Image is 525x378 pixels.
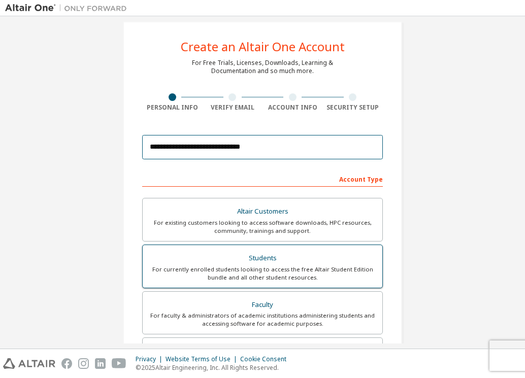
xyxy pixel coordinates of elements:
div: Faculty [149,298,376,312]
div: Website Terms of Use [166,355,240,363]
div: Students [149,251,376,265]
div: Verify Email [203,104,263,112]
div: For Free Trials, Licenses, Downloads, Learning & Documentation and so much more. [192,59,333,75]
img: Altair One [5,3,132,13]
div: For faculty & administrators of academic institutions administering students and accessing softwa... [149,312,376,328]
p: © 2025 Altair Engineering, Inc. All Rights Reserved. [136,363,292,372]
img: altair_logo.svg [3,358,55,369]
img: instagram.svg [78,358,89,369]
div: For currently enrolled students looking to access the free Altair Student Edition bundle and all ... [149,265,376,282]
div: Create an Altair One Account [181,41,345,53]
div: Cookie Consent [240,355,292,363]
div: For existing customers looking to access software downloads, HPC resources, community, trainings ... [149,219,376,235]
div: Account Type [142,170,383,187]
div: Security Setup [323,104,383,112]
img: linkedin.svg [95,358,106,369]
div: Account Info [262,104,323,112]
img: facebook.svg [61,358,72,369]
img: youtube.svg [112,358,126,369]
div: Privacy [136,355,166,363]
div: Altair Customers [149,204,376,219]
div: Personal Info [142,104,203,112]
